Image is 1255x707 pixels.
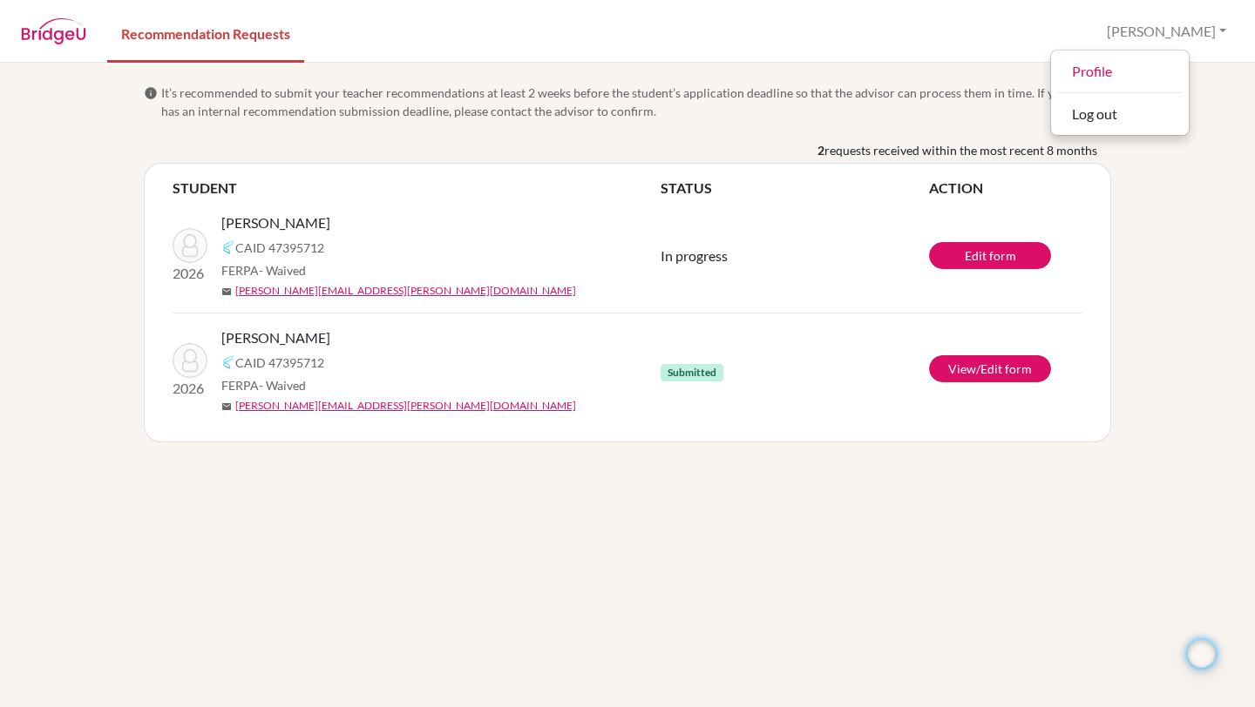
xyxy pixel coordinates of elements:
span: mail [221,401,232,412]
span: FERPA [221,376,306,394]
a: Profile [1051,57,1189,85]
span: FERPA [221,261,306,279]
span: requests received within the most recent 8 months [824,141,1097,159]
p: 2026 [173,378,207,399]
span: [PERSON_NAME] [221,327,330,348]
span: - Waived [259,378,306,393]
span: CAID 47395712 [235,353,324,372]
img: Voeltz, Isabella [173,228,207,263]
p: 2026 [173,263,207,284]
th: ACTION [929,178,1082,199]
span: Submitted [661,364,723,381]
img: BridgeU logo [21,18,86,44]
th: STATUS [661,178,929,199]
a: [PERSON_NAME][EMAIL_ADDRESS][PERSON_NAME][DOMAIN_NAME] [235,283,576,299]
span: It’s recommended to submit your teacher recommendations at least 2 weeks before the student’s app... [161,84,1111,120]
span: In progress [661,247,728,264]
img: Voeltz, Isabella [173,343,207,378]
span: - Waived [259,263,306,278]
button: [PERSON_NAME] [1099,15,1234,48]
a: Edit form [929,242,1051,269]
div: [PERSON_NAME] [1050,50,1190,136]
span: info [144,86,158,100]
a: View/Edit form [929,355,1051,382]
span: [PERSON_NAME] [221,212,330,233]
span: mail [221,286,232,297]
img: Common App logo [221,355,235,369]
b: 2 [817,141,824,159]
span: CAID 47395712 [235,239,324,257]
img: Common App logo [221,240,235,254]
button: Log out [1051,100,1189,128]
a: Recommendation Requests [107,3,304,63]
th: STUDENT [173,178,661,199]
a: [PERSON_NAME][EMAIL_ADDRESS][PERSON_NAME][DOMAIN_NAME] [235,398,576,414]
